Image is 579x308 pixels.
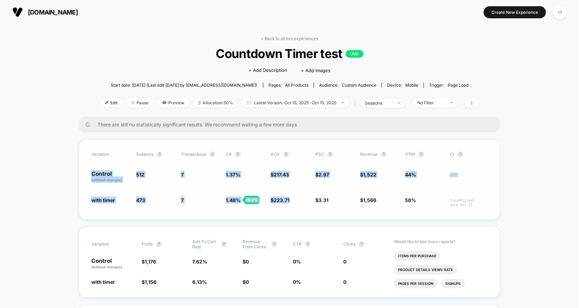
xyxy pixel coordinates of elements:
img: end [131,101,135,104]
p: Control [91,258,135,270]
span: $ [271,197,289,203]
a: < Back to all live experiences [261,36,318,41]
span: 1,522 [363,172,376,177]
div: + 8.2 % [244,196,260,204]
span: Sessions [136,152,153,157]
button: ? [210,152,215,157]
span: $ [360,197,376,203]
span: (without changes) [91,265,122,269]
span: 0 [246,279,249,285]
span: Device: [382,83,424,88]
li: Items Per Purchase [394,251,440,261]
button: IR [551,5,569,19]
span: 2.97 [318,172,329,177]
span: Profit [142,241,153,247]
span: Latest Version: Oct 15, 2025 - Oct 15, 2025 [242,98,349,107]
button: ? [418,152,424,157]
button: ? [272,241,277,247]
button: ? [156,241,162,247]
span: 217.43 [274,172,289,177]
span: Edit [100,98,123,107]
img: edit [105,101,109,104]
span: Variation [91,152,129,157]
button: ? [235,152,241,157]
div: No Filter [417,100,445,105]
img: end [342,102,344,103]
span: with timer [91,279,115,285]
span: Pause [126,98,154,107]
button: ? [327,152,333,157]
span: 0 % [293,279,301,285]
span: 44% [405,172,416,177]
span: $ [142,279,156,285]
span: Clicks [343,241,355,247]
span: PSV [315,152,324,157]
span: 7 [181,197,184,203]
span: Countdown Timer test [119,46,460,61]
button: Create New Experience [484,6,546,18]
span: Variation [91,239,129,249]
span: with timer [91,197,115,203]
button: ? [283,152,289,157]
span: | [353,98,360,108]
span: all products [285,83,308,88]
span: $ [360,172,376,177]
span: There are still no statistically significant results. We recommend waiting a few more days [98,122,486,127]
span: 1,176 [145,259,156,264]
span: 1.37 % [226,172,240,177]
span: Page Load [448,83,468,88]
li: Pages Per Session [394,279,438,288]
span: 0 [343,259,346,264]
button: ? [305,241,311,247]
span: Insufficient data for CI [450,198,488,207]
span: OTW [405,152,443,157]
img: end [398,102,400,104]
li: Product Details Views Rate [394,265,457,275]
div: IR [553,6,567,19]
span: $ [142,259,156,264]
p: Control [91,171,129,183]
div: Trigger: [429,83,468,88]
button: ? [457,152,463,157]
span: 1.48 % [226,197,241,203]
span: Revenue [360,152,377,157]
span: Start date: [DATE] (Last edit [DATE] by [EMAIL_ADDRESS][DOMAIN_NAME]) [111,83,257,88]
span: 512 [136,172,144,177]
span: $ [271,172,289,177]
span: + Add Images [301,68,331,73]
button: ? [359,241,364,247]
span: Revenue From Clicks [243,239,268,249]
img: rebalance [198,101,201,105]
span: CI [450,152,488,157]
span: CTR [293,241,302,247]
span: 3.31 [318,197,328,203]
button: ? [381,152,386,157]
span: Custom Audience [342,83,376,88]
span: 1,156 [145,279,156,285]
span: 223.71 [274,197,289,203]
span: AOV [271,152,280,157]
span: Preview [157,98,190,107]
span: $ [315,197,328,203]
img: Visually logo [12,7,23,17]
span: 0 [343,279,346,285]
span: [DOMAIN_NAME] [28,9,78,16]
img: end [450,102,453,103]
span: 0 % [293,259,301,264]
div: Pages: [268,83,308,88]
span: 7.62 % [192,259,207,264]
button: ? [221,241,227,247]
p: Would like to see more reports? [394,239,488,244]
span: $ [315,172,329,177]
span: --- [450,173,488,183]
img: calendar [247,101,251,104]
span: Allocation: 50% [193,98,238,107]
div: sessions [365,100,393,106]
span: 6.13 % [192,279,207,285]
span: $ [243,259,249,264]
span: Transactions [181,152,206,157]
button: [DOMAIN_NAME] [10,7,80,18]
span: $ [243,279,249,285]
span: + Add Description [248,67,287,74]
button: ? [157,152,162,157]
